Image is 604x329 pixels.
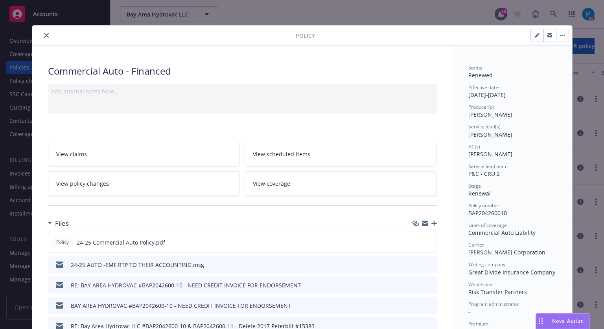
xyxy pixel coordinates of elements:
button: close [42,31,51,40]
div: RE: BAY AREA HYDROVAC #BAP2042600-10 - NEED CREDIT INVOICE FOR ENDORSEMENT [71,281,301,289]
button: download file [414,261,420,269]
span: Effective dates [468,84,501,91]
div: BAY AREA HYDROVAC #BAP2042600-10 - NEED CREDIT INVOICE FOR ENDORSEMENT [71,302,291,310]
div: Drag to move [536,314,546,329]
span: Nova Assist [552,318,583,324]
span: Renewal [468,190,491,197]
span: BAP204260010 [468,209,507,217]
button: download file [414,281,420,289]
span: Wholesaler [468,281,493,288]
span: - [468,308,470,315]
span: 24-25 Commercial Auto Policy.pdf [77,238,165,247]
span: Carrier [468,241,484,248]
span: Program administrator [468,301,519,307]
span: Commercial Auto Liability [468,229,536,236]
span: [PERSON_NAME] [468,131,512,138]
span: AC(s) [468,143,480,150]
button: preview file [427,281,434,289]
span: Policy [296,31,315,40]
span: Renewed [468,71,493,79]
span: View policy changes [56,179,109,188]
h3: Files [55,218,69,228]
span: Status [468,64,482,71]
a: View claims [48,142,240,166]
span: Policy number [468,202,499,209]
span: Producer(s) [468,104,494,110]
div: Files [48,218,69,228]
span: Premium [468,320,488,327]
span: Risk Transfer Partners [468,288,527,296]
div: [DATE] - [DATE] [468,84,556,99]
div: Add internal notes here... [51,87,434,95]
span: Stage [468,183,481,189]
span: View coverage [253,179,290,188]
a: View coverage [245,171,437,196]
span: [PERSON_NAME] [468,111,512,118]
button: preview file [427,261,434,269]
span: Service lead(s) [468,123,501,130]
button: preview file [426,238,433,247]
span: Service lead team [468,163,508,170]
span: Writing company [468,261,505,268]
div: Commercial Auto - Financed [48,64,437,78]
button: Nova Assist [536,313,590,329]
button: download file [414,302,420,310]
button: preview file [427,302,434,310]
span: [PERSON_NAME] Corporation [468,249,545,256]
span: P&C - CRU 2 [468,170,500,177]
span: Great Divide Insurance Company [468,269,555,276]
a: View scheduled items [245,142,437,166]
span: View claims [56,150,87,158]
span: Lines of coverage [468,222,507,228]
span: [PERSON_NAME] [468,150,512,158]
span: View scheduled items [253,150,310,158]
span: Policy [55,239,70,246]
a: View policy changes [48,171,240,196]
button: download file [414,238,420,247]
div: 24-25 AUTO -EMF RTP TO THEIR ACCOUNTING.msg [71,261,204,269]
